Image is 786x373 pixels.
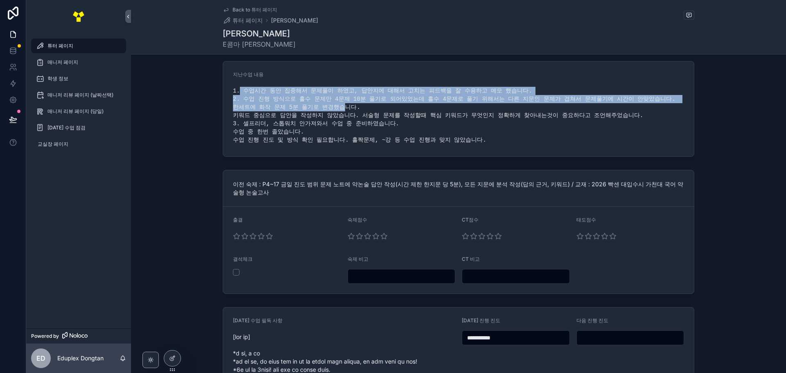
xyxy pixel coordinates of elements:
[233,71,264,77] span: 지난수업 내용
[47,92,113,98] span: 매니저 리뷰 페이지 (날짜선택)
[271,16,318,25] a: [PERSON_NAME]
[233,7,277,13] span: Back to 튜터 페이지
[47,43,73,49] span: 튜터 페이지
[47,75,68,82] span: 학생 정보
[31,38,126,53] a: 튜터 페이지
[233,16,263,25] span: 튜터 페이지
[233,217,243,223] span: 출결
[47,124,86,131] span: [DATE] 수업 점검
[233,256,253,262] span: 결석체크
[233,317,282,323] span: [DATE] 수업 필독 사항
[26,328,131,344] a: Powered by
[223,28,296,39] h1: [PERSON_NAME]
[72,10,85,23] img: App logo
[462,317,500,323] span: [DATE] 진행 진도
[31,137,126,151] a: 교실장 페이지
[31,88,126,102] a: 매니저 리뷰 페이지 (날짜선택)
[31,71,126,86] a: 학생 정보
[223,7,277,13] a: Back to 튜터 페이지
[233,181,683,196] span: 이전 숙제 : P4~17 금일 진도 범위 문제 노트에 약논술 답안 작성(시간 제한 한지문 당 5분), 모든 지문에 분석 작성(답의 근거, 키워드) / 교재 : 2026 빡센 ...
[462,217,479,223] span: CT점수
[223,39,296,49] span: E콤마 [PERSON_NAME]
[26,33,131,162] div: scrollable content
[31,104,126,119] a: 매니저 리뷰 페이지 (당일)
[576,317,608,323] span: 다음 진행 진도
[31,333,59,339] span: Powered by
[576,217,596,223] span: 태도점수
[31,120,126,135] a: [DATE] 수업 점검
[348,217,367,223] span: 숙제점수
[36,353,45,363] span: ED
[233,87,684,144] div: 1. 수업시간 동안 집중해서 문제풀이 하였고, 답안지에 대해서 고치는 피드백을 잘 수용하고 메모 했습니다. 2. 수업 진행 방식으로 홀수 문제만 4문제 10분 풀기로 되어있었...
[31,55,126,70] a: 매니저 페이지
[348,256,368,262] span: 숙제 비고
[223,16,263,25] a: 튜터 페이지
[38,141,68,147] span: 교실장 페이지
[462,256,480,262] span: CT 비고
[47,59,78,66] span: 매니저 페이지
[47,108,104,115] span: 매니저 리뷰 페이지 (당일)
[57,354,104,362] p: Eduplex Dongtan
